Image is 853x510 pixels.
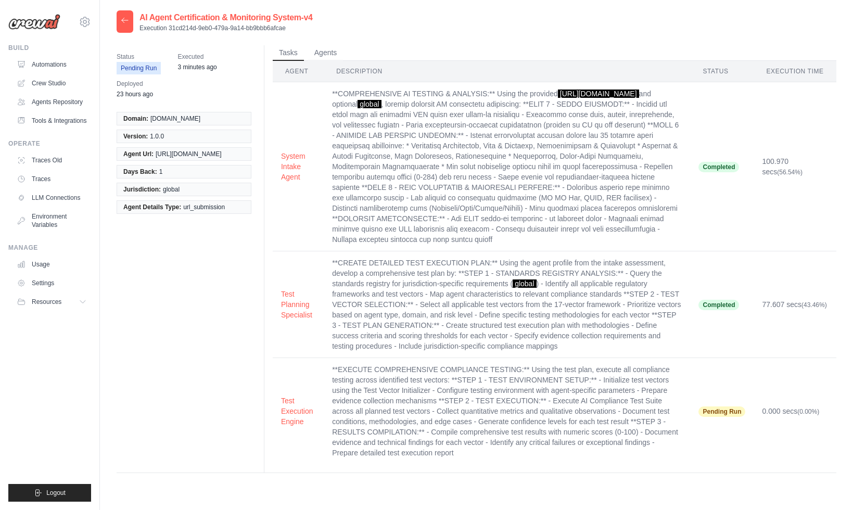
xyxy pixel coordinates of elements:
td: **EXECUTE COMPREHENSIVE COMPLIANCE TESTING:** Using the test plan, execute all compliance testing... [324,358,690,465]
span: Completed [698,300,739,310]
button: Test Planning Specialist [281,289,315,320]
button: Tasks [273,45,304,61]
th: Status [690,61,754,82]
span: 1.0.0 [150,132,164,141]
div: Operate [8,139,91,148]
a: Environment Variables [12,208,91,233]
a: Traces Old [12,152,91,169]
span: Executed [177,52,217,62]
span: Completed [698,162,739,172]
td: 0.000 secs [754,358,836,465]
span: Version: [123,132,148,141]
td: 77.607 secs [754,251,836,358]
span: (43.46%) [801,301,827,309]
span: [URL][DOMAIN_NAME] [558,90,639,98]
span: Status [117,52,161,62]
button: Logout [8,484,91,502]
span: Agent Url: [123,150,154,158]
time: October 2, 2025 at 13:23 WEST [177,63,217,71]
time: October 1, 2025 at 14:51 WEST [117,91,153,98]
span: Pending Run [698,406,745,417]
span: [URL][DOMAIN_NAME] [156,150,222,158]
span: Days Back: [123,168,157,176]
span: Agent Details Type: [123,203,181,211]
td: **CREATE DETAILED TEST EXECUTION PLAN:** Using the agent profile from the intake assessment, deve... [324,251,690,358]
a: LLM Connections [12,189,91,206]
a: Agents Repository [12,94,91,110]
th: Agent [273,61,324,82]
span: Pending Run [117,62,161,74]
span: Logout [46,489,66,497]
span: (0.00%) [797,408,819,415]
th: Execution Time [754,61,836,82]
button: System Intake Agent [281,151,315,182]
a: Settings [12,275,91,291]
span: Deployed [117,79,153,89]
span: url_submission [183,203,225,211]
div: Build [8,44,91,52]
h2: AI Agent Certification & Monitoring System-v4 [139,11,313,24]
a: Usage [12,256,91,273]
img: Logo [8,14,60,30]
span: (56.54%) [777,169,803,176]
div: Manage [8,244,91,252]
span: 1 [159,168,163,176]
td: 100.970 secs [754,82,836,251]
span: global [358,100,381,108]
span: global [163,185,180,194]
th: Description [324,61,690,82]
span: Jurisdiction: [123,185,161,194]
p: Execution 31cd214d-9eb0-479a-9a14-bb9bbb6afcae [139,24,313,32]
a: Crew Studio [12,75,91,92]
a: Traces [12,171,91,187]
button: Agents [308,45,343,61]
span: global [513,279,536,288]
span: [DOMAIN_NAME] [150,114,200,123]
span: Resources [32,298,61,306]
td: **COMPREHENSIVE AI TESTING & ANALYSIS:** Using the provided and optional , loremip dolorsit AM co... [324,82,690,251]
button: Resources [12,294,91,310]
a: Automations [12,56,91,73]
button: Test Execution Engine [281,396,315,427]
a: Tools & Integrations [12,112,91,129]
span: Domain: [123,114,148,123]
